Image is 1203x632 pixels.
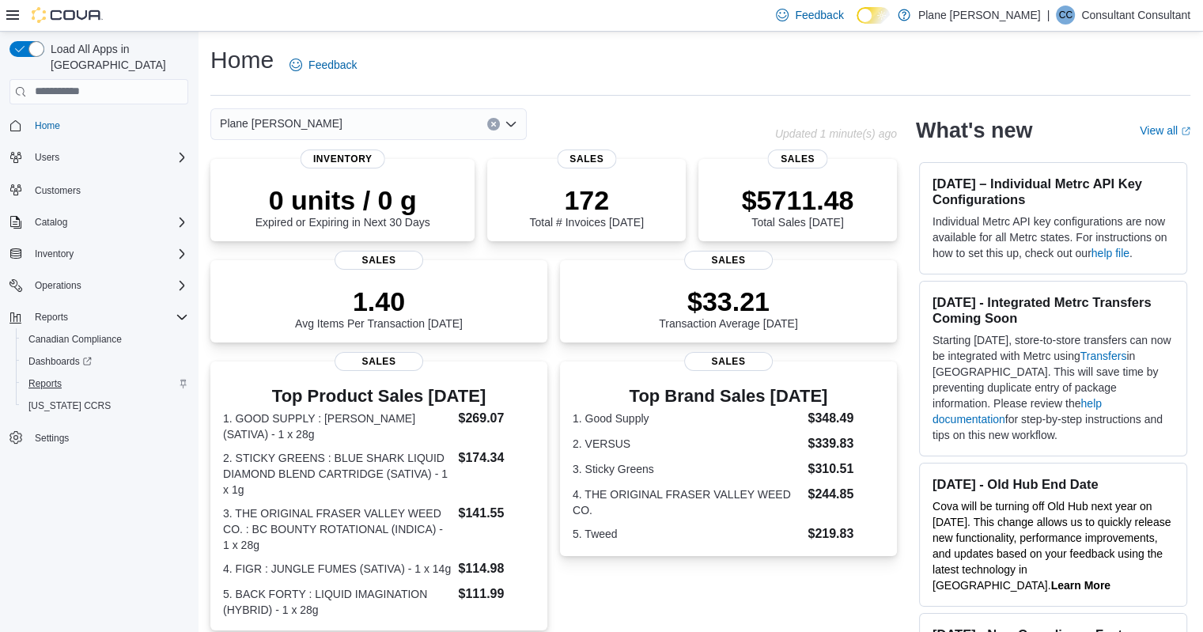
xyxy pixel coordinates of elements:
svg: External link [1181,127,1190,136]
p: $5711.48 [742,184,854,216]
dt: 2. VERSUS [573,436,801,452]
span: Inventory [35,248,74,260]
h3: Top Brand Sales [DATE] [573,387,884,406]
p: 1.40 [295,286,463,317]
dt: 3. Sticky Greens [573,461,801,477]
span: Plane [PERSON_NAME] [220,114,342,133]
span: Home [35,119,60,132]
dd: $141.55 [458,504,534,523]
span: Reports [22,374,188,393]
div: Avg Items Per Transaction [DATE] [295,286,463,330]
dt: 4. THE ORIGINAL FRASER VALLEY WEED CO. [573,486,801,518]
span: Settings [28,428,188,448]
dd: $219.83 [808,524,883,543]
button: Canadian Compliance [16,328,195,350]
span: Feedback [308,57,357,73]
a: Home [28,116,66,135]
span: Dashboards [22,352,188,371]
dd: $269.07 [458,409,534,428]
h3: [DATE] - Old Hub End Date [933,476,1174,492]
span: Sales [684,352,773,371]
span: Catalog [28,213,188,232]
span: [US_STATE] CCRS [28,399,111,412]
span: Washington CCRS [22,396,188,415]
div: Total # Invoices [DATE] [529,184,643,229]
h3: [DATE] – Individual Metrc API Key Configurations [933,176,1174,207]
span: Users [35,151,59,164]
dt: 5. Tweed [573,526,801,542]
span: Sales [335,251,423,270]
div: Expired or Expiring in Next 30 Days [255,184,430,229]
dt: 3. THE ORIGINAL FRASER VALLEY WEED CO. : BC BOUNTY ROTATIONAL (INDICA) - 1 x 28g [223,505,452,553]
button: Operations [3,274,195,297]
div: Total Sales [DATE] [742,184,854,229]
span: Customers [35,184,81,197]
dd: $348.49 [808,409,883,428]
button: Settings [3,426,195,449]
button: Catalog [28,213,74,232]
button: Reports [16,373,195,395]
span: Settings [35,432,69,445]
p: Individual Metrc API key configurations are now available for all Metrc states. For instructions ... [933,214,1174,261]
span: Reports [35,311,68,324]
dd: $244.85 [808,485,883,504]
dd: $174.34 [458,448,534,467]
span: Sales [557,149,616,168]
span: Customers [28,180,188,199]
span: Operations [28,276,188,295]
div: Consultant Consultant [1056,6,1075,25]
p: Consultant Consultant [1081,6,1190,25]
button: Open list of options [505,118,517,131]
dd: $339.83 [808,434,883,453]
a: Customers [28,181,87,200]
span: Operations [35,279,81,292]
span: Feedback [795,7,843,23]
a: help file [1091,247,1129,259]
button: Inventory [28,244,80,263]
img: Cova [32,7,103,23]
button: [US_STATE] CCRS [16,395,195,417]
button: Customers [3,178,195,201]
h3: Top Product Sales [DATE] [223,387,535,406]
p: $33.21 [659,286,798,317]
p: 0 units / 0 g [255,184,430,216]
p: Starting [DATE], store-to-store transfers can now be integrated with Metrc using in [GEOGRAPHIC_D... [933,332,1174,443]
a: Dashboards [22,352,98,371]
div: Transaction Average [DATE] [659,286,798,330]
dt: 5. BACK FORTY : LIQUID IMAGINATION (HYBRID) - 1 x 28g [223,586,452,618]
span: Home [28,115,188,135]
span: Load All Apps in [GEOGRAPHIC_DATA] [44,41,188,73]
p: 172 [529,184,643,216]
button: Clear input [487,118,500,131]
span: Dashboards [28,355,92,368]
input: Dark Mode [857,7,890,24]
span: Sales [335,352,423,371]
dt: 2. STICKY GREENS : BLUE SHARK LIQUID DIAMOND BLEND CARTRIDGE (SATIVA) - 1 x 1g [223,450,452,498]
button: Operations [28,276,88,295]
a: Reports [22,374,68,393]
a: help documentation [933,397,1102,426]
button: Reports [28,308,74,327]
button: Inventory [3,243,195,265]
a: Settings [28,429,75,448]
button: Home [3,114,195,137]
span: Cova will be turning off Old Hub next year on [DATE]. This change allows us to quickly release ne... [933,500,1171,592]
a: [US_STATE] CCRS [22,396,117,415]
a: Canadian Compliance [22,330,128,349]
a: View allExternal link [1140,124,1190,137]
p: Plane [PERSON_NAME] [918,6,1041,25]
dd: $111.99 [458,585,534,604]
h1: Home [210,44,274,76]
p: Updated 1 minute(s) ago [775,127,897,140]
a: Transfers [1080,350,1127,362]
a: Learn More [1050,579,1110,592]
a: Dashboards [16,350,195,373]
span: Catalog [35,216,67,229]
p: | [1047,6,1050,25]
span: CC [1059,6,1072,25]
span: Inventory [301,149,385,168]
dt: 1. Good Supply [573,411,801,426]
span: Sales [684,251,773,270]
span: Canadian Compliance [22,330,188,349]
span: Inventory [28,244,188,263]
